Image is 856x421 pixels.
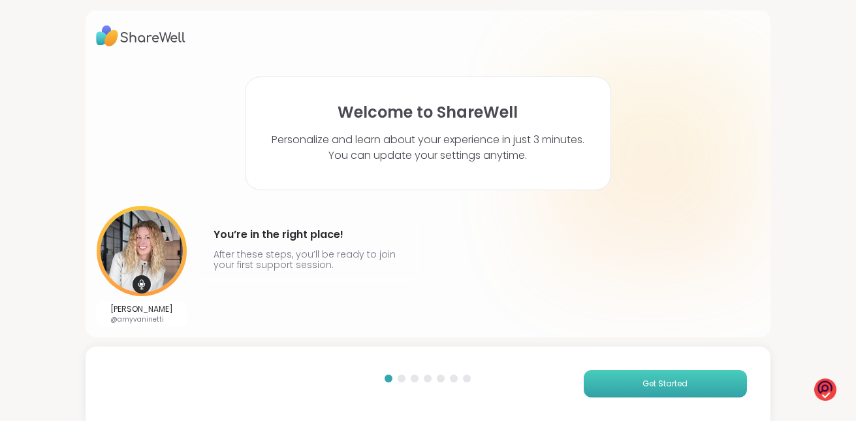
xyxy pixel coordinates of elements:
[814,377,836,401] img: o1IwAAAABJRU5ErkJggg==
[584,370,747,397] button: Get Started
[338,103,518,122] h1: Welcome to ShareWell
[133,275,151,294] img: mic icon
[96,21,185,51] img: ShareWell Logo
[97,206,187,296] img: User image
[214,224,402,245] h4: You’re in the right place!
[214,249,402,270] p: After these steps, you’ll be ready to join your first support session.
[272,132,584,163] p: Personalize and learn about your experience in just 3 minutes. You can update your settings anytime.
[110,314,173,324] p: @amyvaninetti
[642,378,688,390] span: Get Started
[110,304,173,314] p: [PERSON_NAME]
